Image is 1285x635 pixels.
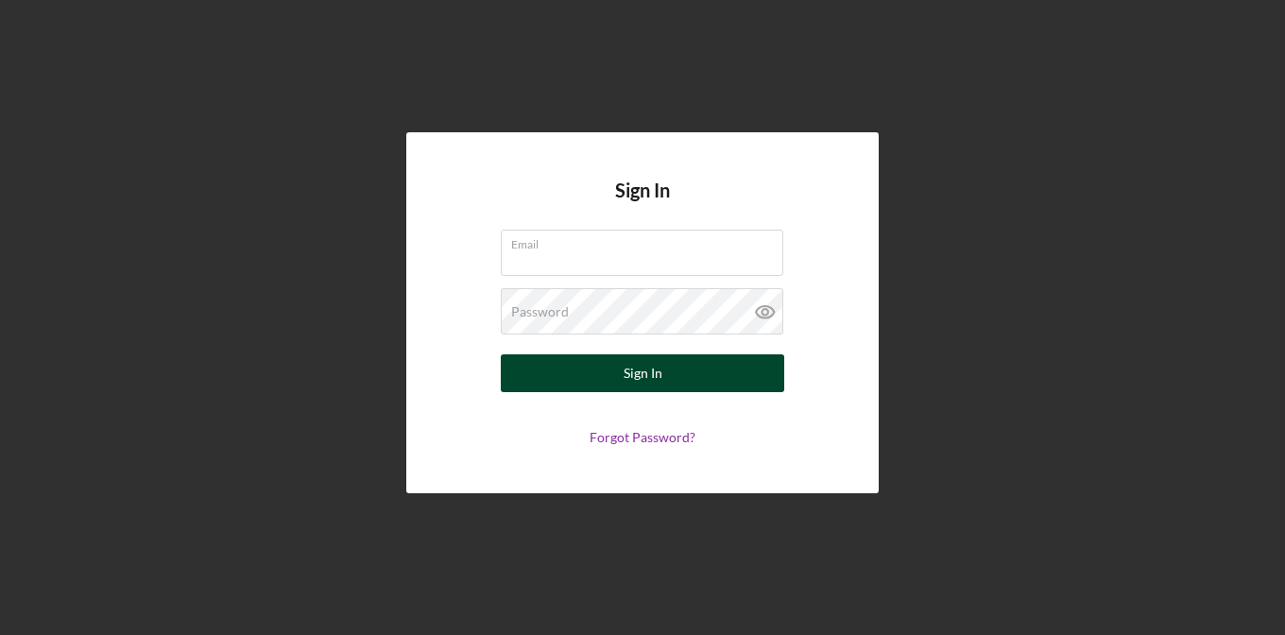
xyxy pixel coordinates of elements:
label: Email [511,231,783,251]
a: Forgot Password? [590,429,695,445]
div: Sign In [624,354,662,392]
label: Password [511,304,569,319]
h4: Sign In [615,180,670,230]
button: Sign In [501,354,784,392]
